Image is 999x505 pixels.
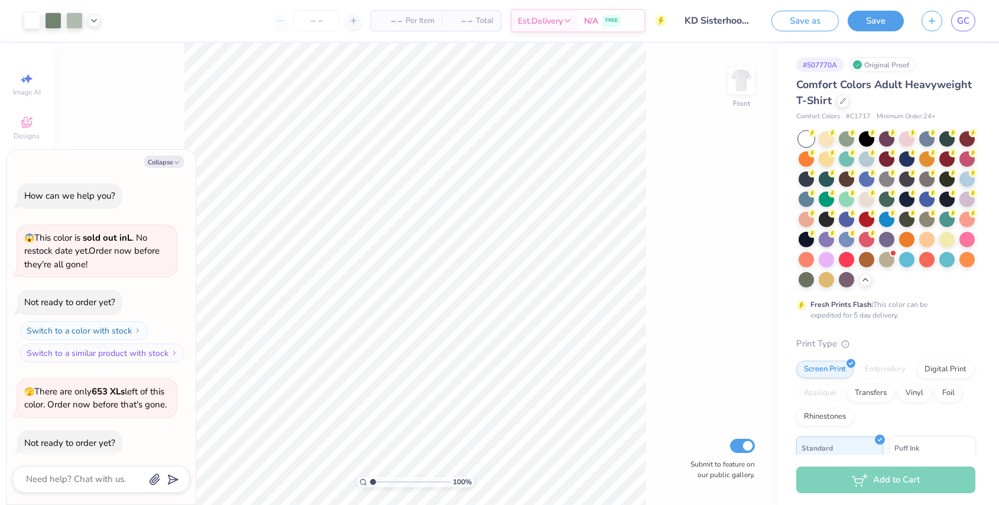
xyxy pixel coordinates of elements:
[935,384,962,402] div: Foil
[898,384,931,402] div: Vinyl
[846,112,871,122] span: # C1717
[24,386,34,397] span: 🫣
[24,232,34,244] span: 😱
[24,296,115,308] div: Not ready to order yet?
[802,442,833,454] span: Standard
[584,15,598,27] span: N/A
[796,384,844,402] div: Applique
[848,11,904,31] button: Save
[518,15,563,27] span: Est. Delivery
[796,77,972,108] span: Comfort Colors Adult Heavyweight T-Shirt
[676,9,763,33] input: Untitled Design
[13,88,41,97] span: Image AI
[24,437,115,449] div: Not ready to order yet?
[849,57,916,72] div: Original Proof
[877,112,936,122] span: Minimum Order: 24 +
[406,15,434,27] span: Per Item
[134,327,141,334] img: Switch to a color with stock
[810,299,956,321] div: This color can be expedited for 5 day delivery.
[294,10,340,31] input: – –
[771,11,839,31] button: Save as
[957,14,969,28] span: GC
[847,384,894,402] div: Transfers
[796,57,844,72] div: # 507770A
[733,98,750,109] div: Front
[894,442,919,454] span: Puff Ink
[605,17,618,25] span: FREE
[24,190,115,202] div: How can we help you?
[476,15,494,27] span: Total
[796,361,854,378] div: Screen Print
[14,131,40,141] span: Designs
[449,15,472,27] span: – –
[684,459,755,480] label: Submit to feature on our public gallery.
[24,232,160,270] span: This color is . No restock date yet. Order now before they're all gone!
[796,408,854,426] div: Rhinestones
[20,344,184,362] button: Switch to a similar product with stock
[24,386,167,411] span: There are only left of this color. Order now before that's gone.
[20,321,148,340] button: Switch to a color with stock
[796,112,840,122] span: Comfort Colors
[92,386,125,397] strong: 653 XLs
[917,361,974,378] div: Digital Print
[171,349,178,357] img: Switch to a similar product with stock
[796,337,975,351] div: Print Type
[144,156,184,168] button: Collapse
[83,232,132,244] strong: sold out in L
[453,477,472,487] span: 100 %
[857,361,913,378] div: Embroidery
[810,300,873,309] strong: Fresh Prints Flash:
[378,15,402,27] span: – –
[729,69,753,92] img: Front
[951,11,975,31] a: GC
